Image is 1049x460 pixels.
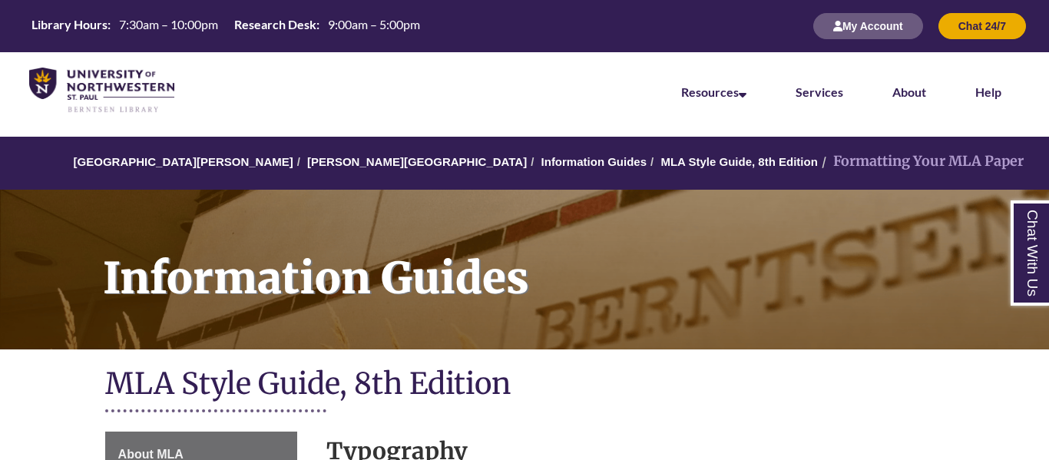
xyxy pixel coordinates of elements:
[938,19,1026,32] a: Chat 24/7
[938,13,1026,39] button: Chat 24/7
[74,155,293,168] a: [GEOGRAPHIC_DATA][PERSON_NAME]
[29,68,174,114] img: UNWSP Library Logo
[892,84,926,99] a: About
[25,16,426,35] table: Hours Today
[660,155,817,168] a: MLA Style Guide, 8th Edition
[541,155,647,168] a: Information Guides
[105,365,945,405] h1: MLA Style Guide, 8th Edition
[813,19,923,32] a: My Account
[818,151,1024,173] li: Formatting Your MLA Paper
[25,16,113,33] th: Library Hours:
[328,17,420,31] span: 9:00am – 5:00pm
[25,16,426,37] a: Hours Today
[813,13,923,39] button: My Account
[228,16,322,33] th: Research Desk:
[681,84,746,99] a: Resources
[86,190,1049,329] h1: Information Guides
[975,84,1001,99] a: Help
[796,84,843,99] a: Services
[307,155,527,168] a: [PERSON_NAME][GEOGRAPHIC_DATA]
[119,17,218,31] span: 7:30am – 10:00pm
